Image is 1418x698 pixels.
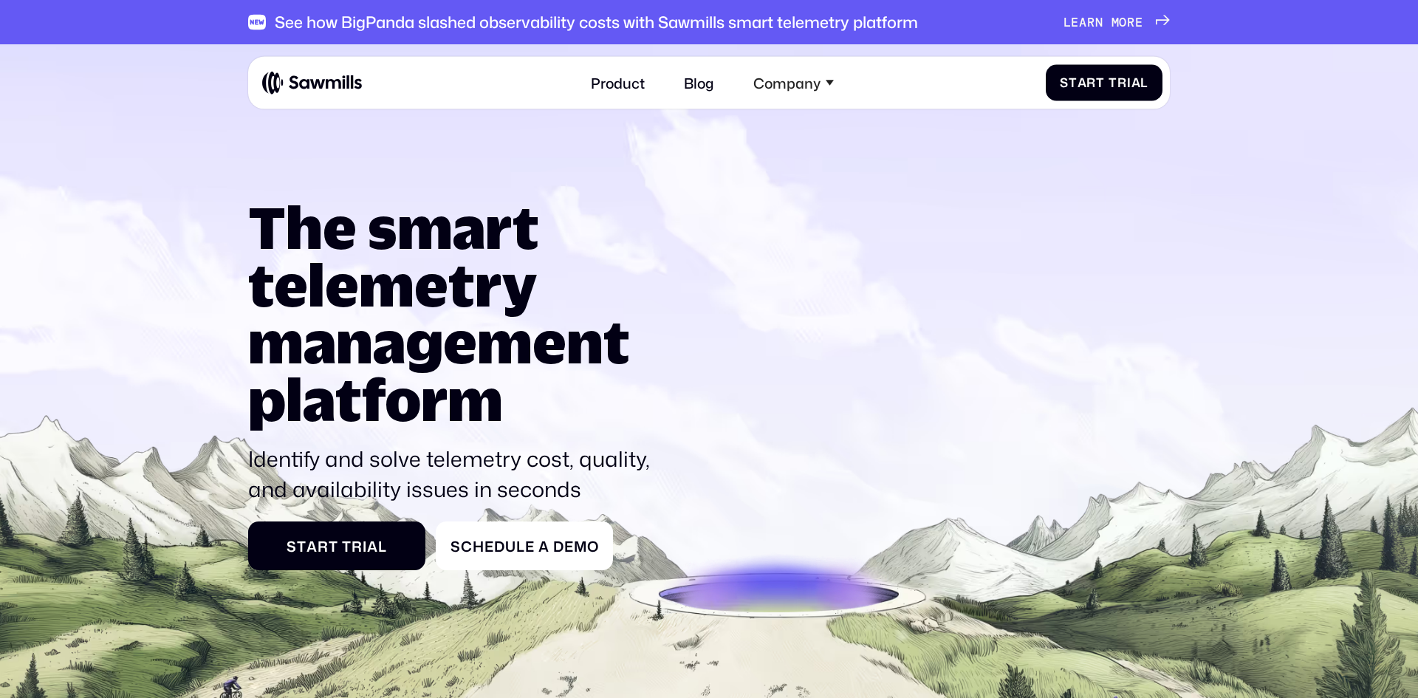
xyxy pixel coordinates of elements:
a: StartTrial [1046,64,1163,100]
span: S [1060,75,1069,90]
span: t [1069,75,1078,90]
span: d [494,538,505,555]
span: T [342,538,352,555]
span: a [1131,75,1141,90]
a: Product [580,64,656,102]
span: T [1109,75,1117,90]
span: u [505,538,516,555]
a: ScheduleaDemo [436,521,613,570]
span: l [516,538,525,555]
span: i [1127,75,1131,90]
span: r [318,538,329,555]
span: a [1079,15,1087,30]
span: r [352,538,363,555]
span: S [451,538,461,555]
span: e [484,538,494,555]
span: t [297,538,306,555]
span: l [378,538,387,555]
span: L [1063,15,1072,30]
span: t [1096,75,1105,90]
span: m [1112,15,1120,30]
span: o [1119,15,1127,30]
span: a [1078,75,1087,90]
span: h [473,538,484,555]
span: a [538,538,549,555]
a: Blog [674,64,725,102]
span: i [363,538,367,555]
span: e [1135,15,1143,30]
span: l [1140,75,1148,90]
div: Company [753,74,821,91]
span: n [1095,15,1103,30]
div: See how BigPanda slashed observability costs with Sawmills smart telemetry platform [275,13,918,32]
span: r [1086,75,1096,90]
p: Identify and solve telemetry cost, quality, and availability issues in seconds [248,444,660,504]
span: S [287,538,297,555]
span: e [564,538,574,555]
span: r [1117,75,1127,90]
span: c [461,538,473,555]
h1: The smart telemetry management platform [248,199,660,428]
span: e [1071,15,1079,30]
span: D [553,538,564,555]
span: e [525,538,535,555]
span: r [1127,15,1135,30]
span: a [306,538,318,555]
a: StartTrial [248,521,425,570]
span: o [587,538,599,555]
div: Company [742,64,844,102]
span: t [329,538,338,555]
span: a [367,538,378,555]
span: r [1087,15,1095,30]
a: Learnmore [1063,15,1170,30]
span: m [574,538,587,555]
